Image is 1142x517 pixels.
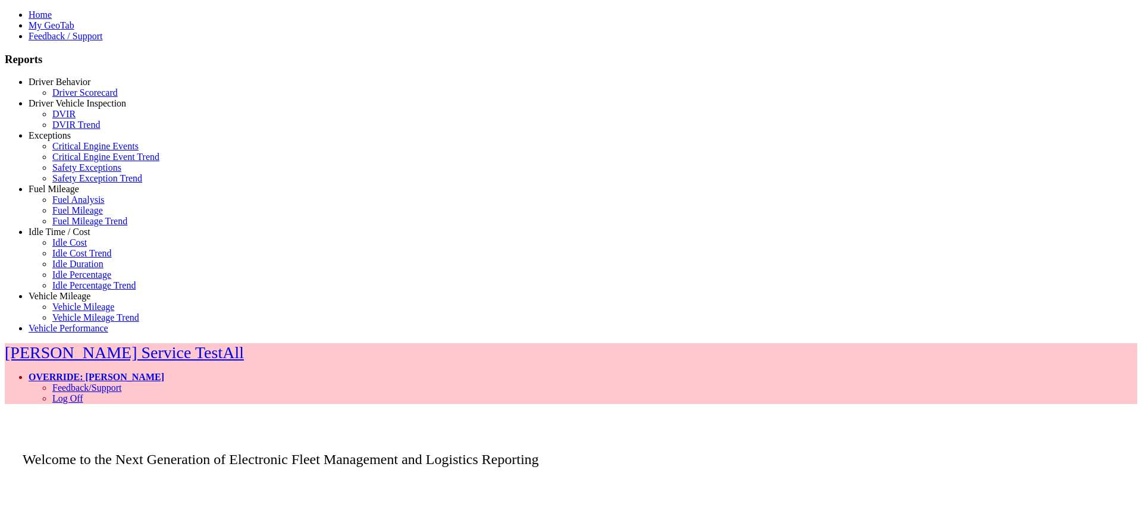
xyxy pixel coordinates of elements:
a: Driver Behavior [29,77,90,87]
a: Log Off [52,393,83,403]
a: Vehicle Mileage [29,291,90,301]
a: Vehicle Mileage [52,302,114,312]
a: Idle Cost [52,237,87,247]
a: Exceptions [29,130,71,140]
a: OVERRIDE: [PERSON_NAME] [29,372,164,382]
a: Fuel Mileage [52,205,103,215]
a: Feedback / Support [29,31,102,41]
a: Vehicle Mileage Trend [52,312,139,322]
a: Safety Exception Trend [52,173,142,183]
a: Idle Percentage Trend [52,280,136,290]
a: Idle Cost Trend [52,248,112,258]
a: Driver Vehicle Inspection [29,98,126,108]
a: Fuel Mileage [29,184,79,194]
a: My GeoTab [29,20,74,30]
a: Safety Exceptions [52,162,121,173]
a: Driver Scorecard [52,87,118,98]
a: DVIR [52,109,76,119]
a: Critical Engine Event Trend [52,152,159,162]
a: Vehicle Performance [29,323,108,333]
a: Fuel Mileage Trend [52,216,127,226]
a: [PERSON_NAME] Service TestAll [5,343,244,362]
a: DVIR Trend [52,120,100,130]
a: Idle Percentage [52,270,111,280]
h3: Reports [5,53,1137,66]
a: Critical Engine Events [52,141,139,151]
a: Idle Duration [52,259,103,269]
p: Welcome to the Next Generation of Electronic Fleet Management and Logistics Reporting [5,434,1137,468]
a: Feedback/Support [52,383,121,393]
a: Idle Time / Cost [29,227,90,237]
a: Home [29,10,52,20]
a: Fuel Analysis [52,195,105,205]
